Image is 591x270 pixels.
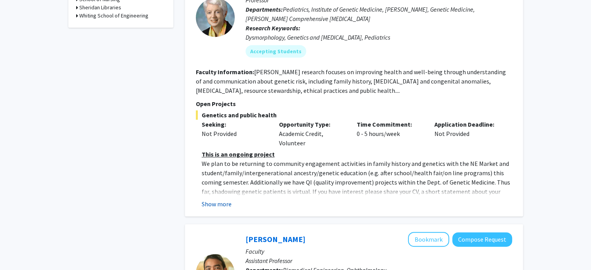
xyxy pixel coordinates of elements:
[202,199,232,209] button: Show more
[279,120,345,129] p: Opportunity Type:
[351,120,429,148] div: 0 - 5 hours/week
[202,120,268,129] p: Seeking:
[196,68,506,94] fg-read-more: [PERSON_NAME] research focuses on improving health and well-being through understanding of and co...
[202,159,512,215] p: We plan to be returning to community engagement activities in family history and genetics with th...
[357,120,423,129] p: Time Commitment:
[408,232,449,247] button: Add Kunal Parikh to Bookmarks
[79,12,148,20] h3: Whiting School of Engineering
[246,24,300,32] b: Research Keywords:
[452,232,512,247] button: Compose Request to Kunal Parikh
[246,234,305,244] a: [PERSON_NAME]
[79,3,121,12] h3: Sheridan Libraries
[246,45,306,57] mat-chip: Accepting Students
[246,247,512,256] p: Faculty
[246,5,283,13] b: Departments:
[202,129,268,138] div: Not Provided
[196,68,254,76] b: Faculty Information:
[246,5,475,23] span: Pediatrics, Institute of Genetic Medicine, [PERSON_NAME], Genetic Medicine, [PERSON_NAME] Compreh...
[196,99,512,108] p: Open Projects
[246,33,512,42] div: Dysmorphology, Genetics and [MEDICAL_DATA], Pediatrics
[196,110,512,120] span: Genetics and public health
[434,120,500,129] p: Application Deadline:
[429,120,506,148] div: Not Provided
[273,120,351,148] div: Academic Credit, Volunteer
[202,150,275,158] u: This is an ongoing project
[246,256,512,265] p: Assistant Professor
[6,235,33,264] iframe: Chat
